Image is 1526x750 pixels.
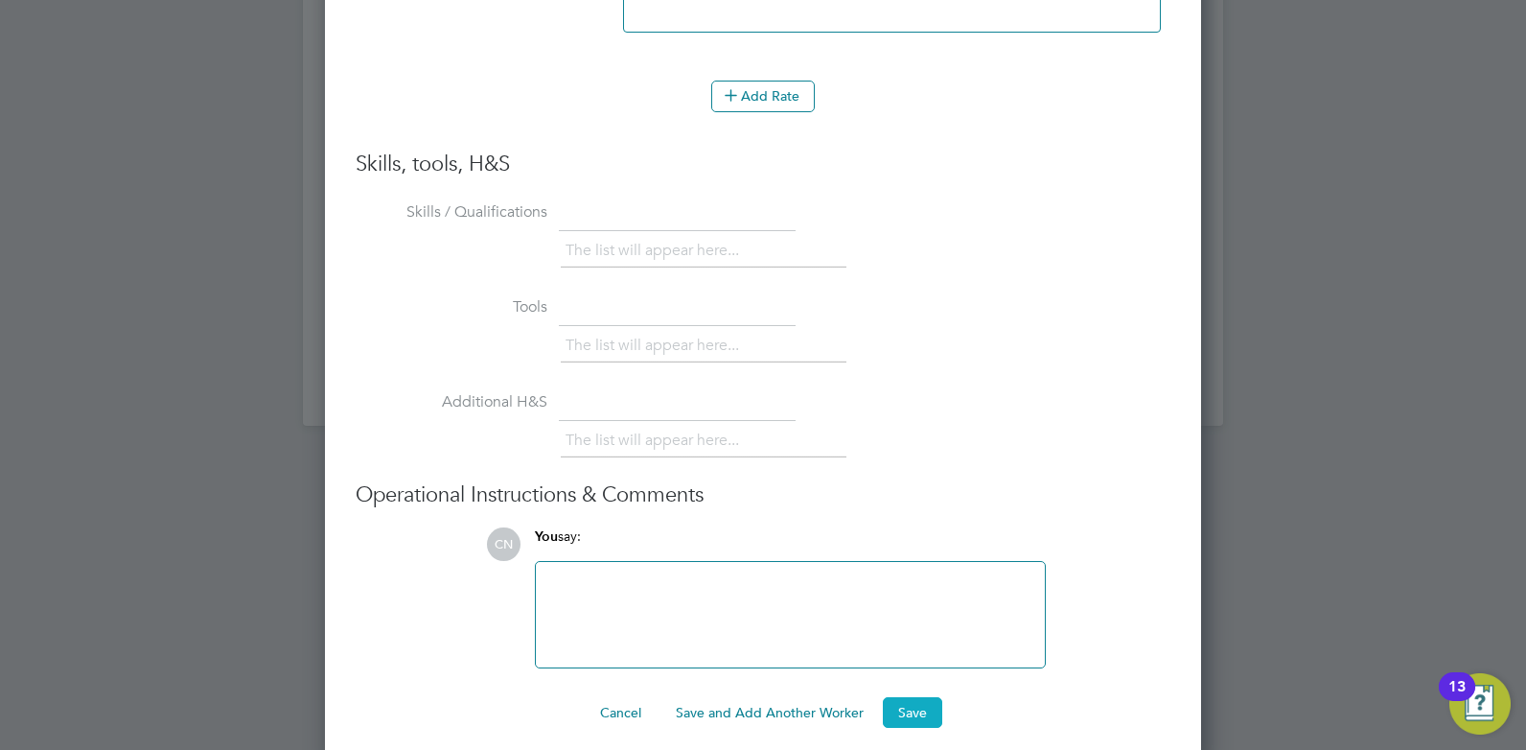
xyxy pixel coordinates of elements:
li: The list will appear here... [566,428,747,454]
span: You [535,528,558,545]
button: Cancel [585,697,657,728]
h3: Skills, tools, H&S [356,151,1170,178]
button: Add Rate [711,81,815,111]
button: Save and Add Another Worker [660,697,879,728]
label: Skills / Qualifications [356,202,547,223]
button: Open Resource Center, 13 new notifications [1449,673,1511,735]
div: 13 [1448,687,1466,712]
h3: Operational Instructions & Comments [356,481,1170,509]
label: Tools [356,297,547,317]
li: The list will appear here... [566,238,747,264]
div: say: [535,527,1046,561]
li: The list will appear here... [566,333,747,359]
span: CN [487,527,520,561]
button: Save [883,697,942,728]
label: Additional H&S [356,392,547,412]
